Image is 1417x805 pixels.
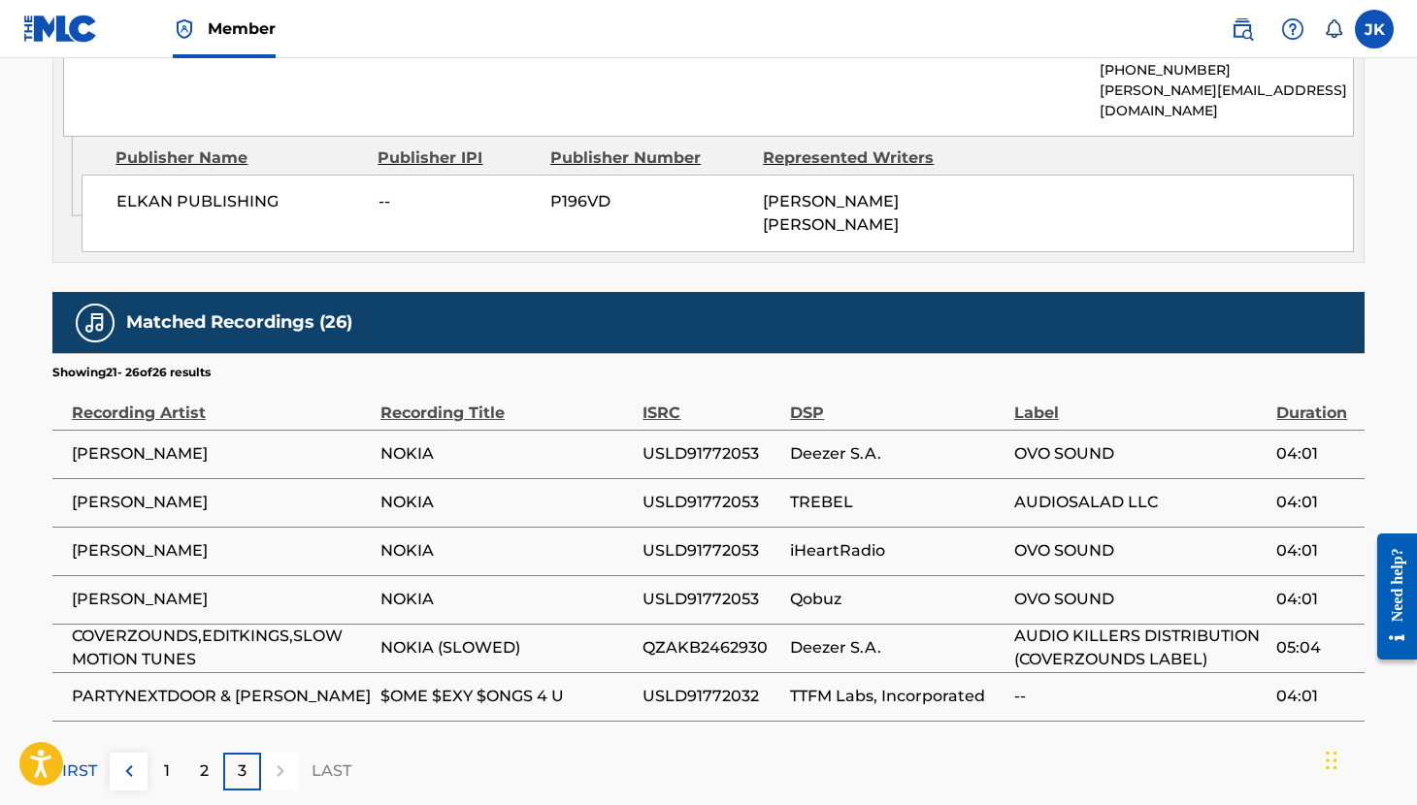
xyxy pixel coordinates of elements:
span: NOKIA (SLOWED) [380,636,633,660]
img: MLC Logo [23,15,98,43]
span: ELKAN PUBLISHING [116,190,364,213]
span: -- [1014,685,1267,708]
span: NOKIA [380,539,633,563]
div: Publisher IPI [378,146,536,170]
span: USLD91772053 [643,491,780,514]
div: Recording Title [380,381,633,425]
span: Qobuz [790,588,1005,611]
iframe: Resource Center [1363,519,1417,675]
span: [PERSON_NAME] [PERSON_NAME] [763,192,899,234]
span: 04:01 [1276,442,1355,466]
span: NOKIA [380,491,633,514]
span: [PERSON_NAME] [72,588,371,611]
div: Duration [1276,381,1355,425]
span: Deezer S.A. [790,636,1005,660]
div: Help [1273,10,1312,48]
img: help [1281,17,1304,41]
p: FIRST [52,759,97,783]
span: AUDIO KILLERS DISTRIBUTION (COVERZOUNDS LABEL) [1014,625,1267,671]
div: Drag [1326,731,1337,789]
span: AUDIOSALAD LLC [1014,491,1267,514]
span: USLD91772032 [643,685,780,708]
span: PARTYNEXTDOOR & [PERSON_NAME] [72,685,371,708]
iframe: Chat Widget [1320,712,1417,805]
span: TTFM Labs, Incorporated [790,685,1005,708]
span: iHeartRadio [790,539,1005,563]
span: TREBEL [790,491,1005,514]
span: OVO SOUND [1014,539,1267,563]
span: OVO SOUND [1014,442,1267,466]
img: search [1231,17,1254,41]
span: P196VD [550,190,748,213]
div: Represented Writers [763,146,961,170]
h5: Matched Recordings (26) [126,311,352,334]
div: User Menu [1355,10,1394,48]
span: Deezer S.A. [790,442,1005,466]
p: [PERSON_NAME][EMAIL_ADDRESS][DOMAIN_NAME] [1100,80,1353,121]
span: OVO SOUND [1014,588,1267,611]
p: LAST [312,759,351,783]
img: Matched Recordings [83,311,107,335]
div: Notifications [1324,19,1343,39]
span: USLD91772053 [643,442,780,466]
span: $OME $EXY $ONGS 4 U [380,685,633,708]
div: ISRC [643,381,780,425]
span: NOKIA [380,588,633,611]
span: NOKIA [380,442,633,466]
p: [PHONE_NUMBER] [1100,60,1353,80]
span: [PERSON_NAME] [72,491,371,514]
span: USLD91772053 [643,588,780,611]
span: 04:01 [1276,685,1355,708]
div: DSP [790,381,1005,425]
a: Public Search [1223,10,1262,48]
span: 05:04 [1276,636,1355,660]
span: 04:01 [1276,588,1355,611]
p: 3 [238,759,247,783]
span: 04:01 [1276,491,1355,514]
span: COVERZOUNDS,EDITKINGS,SLOW MOTION TUNES [72,625,371,671]
span: -- [379,190,536,213]
span: Member [208,17,276,40]
div: Recording Artist [72,381,371,425]
p: 1 [164,759,170,783]
img: Top Rightsholder [173,17,196,41]
p: 2 [200,759,209,783]
span: 04:01 [1276,539,1355,563]
span: QZAKB2462930 [643,636,780,660]
div: Label [1014,381,1267,425]
span: [PERSON_NAME] [72,442,371,466]
img: left [117,759,141,783]
span: USLD91772053 [643,539,780,563]
p: Showing 21 - 26 of 26 results [52,364,211,381]
div: Publisher Name [115,146,363,170]
div: Publisher Number [550,146,748,170]
span: [PERSON_NAME] [72,539,371,563]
